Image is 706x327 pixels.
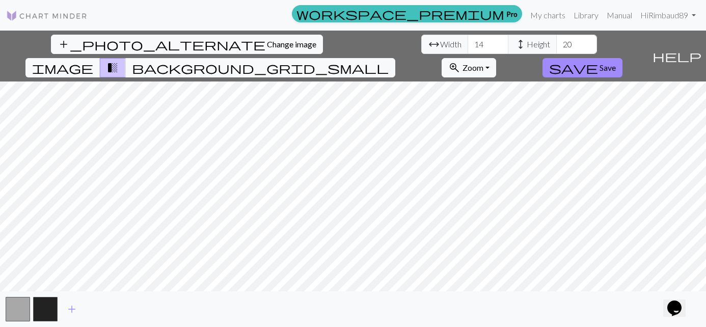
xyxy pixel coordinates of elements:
a: Pro [292,5,522,22]
a: My charts [526,5,569,25]
span: save [549,61,598,75]
span: help [653,49,701,63]
span: height [514,37,527,51]
a: Manual [603,5,636,25]
span: Height [527,38,550,50]
span: background_grid_small [132,61,389,75]
span: Save [600,63,616,72]
span: Change image [267,39,316,49]
span: arrow_range [428,37,440,51]
span: Zoom [463,63,483,72]
iframe: chat widget [663,286,696,317]
span: Width [440,38,461,50]
button: Change image [51,35,323,54]
span: zoom_in [448,61,460,75]
button: Zoom [442,58,496,77]
span: image [32,61,93,75]
span: transition_fade [106,61,119,75]
button: Add color [59,299,85,319]
a: Library [569,5,603,25]
span: workspace_premium [296,7,504,21]
a: HiRimbaud89 [636,5,700,25]
button: Help [648,31,706,81]
img: Logo [6,10,88,22]
span: add [66,302,78,316]
button: Save [542,58,622,77]
span: add_photo_alternate [58,37,265,51]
